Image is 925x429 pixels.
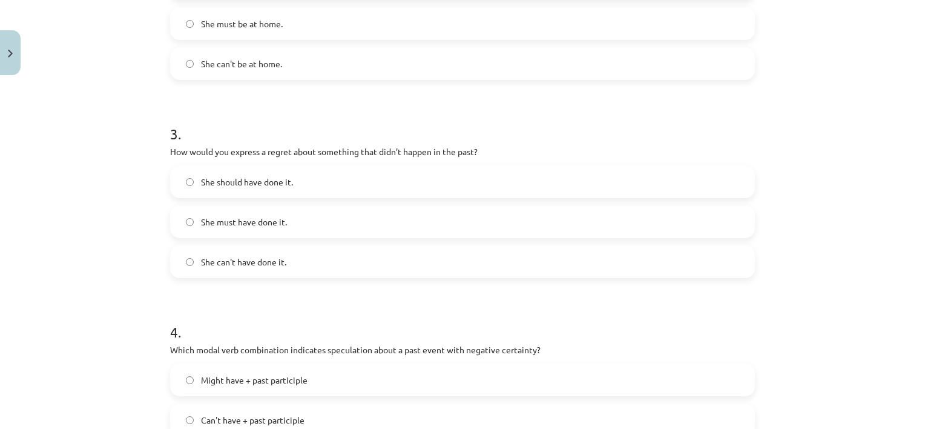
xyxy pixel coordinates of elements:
span: She can't have done it. [201,256,286,268]
h1: 4 . [170,302,755,340]
input: She should have done it. [186,178,194,186]
span: Might have + past participle [201,374,308,387]
p: How would you express a regret about something that didn’t happen in the past? [170,145,755,158]
span: Can't have + past participle [201,414,304,427]
span: She can't be at home. [201,58,282,70]
input: She must be at home. [186,20,194,28]
input: She must have done it. [186,218,194,226]
h1: 3 . [170,104,755,142]
span: She should have done it. [201,176,293,188]
input: She can't be at home. [186,60,194,68]
span: She must have done it. [201,216,287,228]
img: icon-close-lesson-0947bae3869378f0d4975bcd49f059093ad1ed9edebbc8119c70593378902aed.svg [8,50,13,58]
input: She can't have done it. [186,258,194,266]
span: She must be at home. [201,18,283,30]
input: Might have + past participle [186,376,194,384]
input: Can't have + past participle [186,416,194,424]
p: Which modal verb combination indicates speculation about a past event with negative certainty? [170,344,755,356]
